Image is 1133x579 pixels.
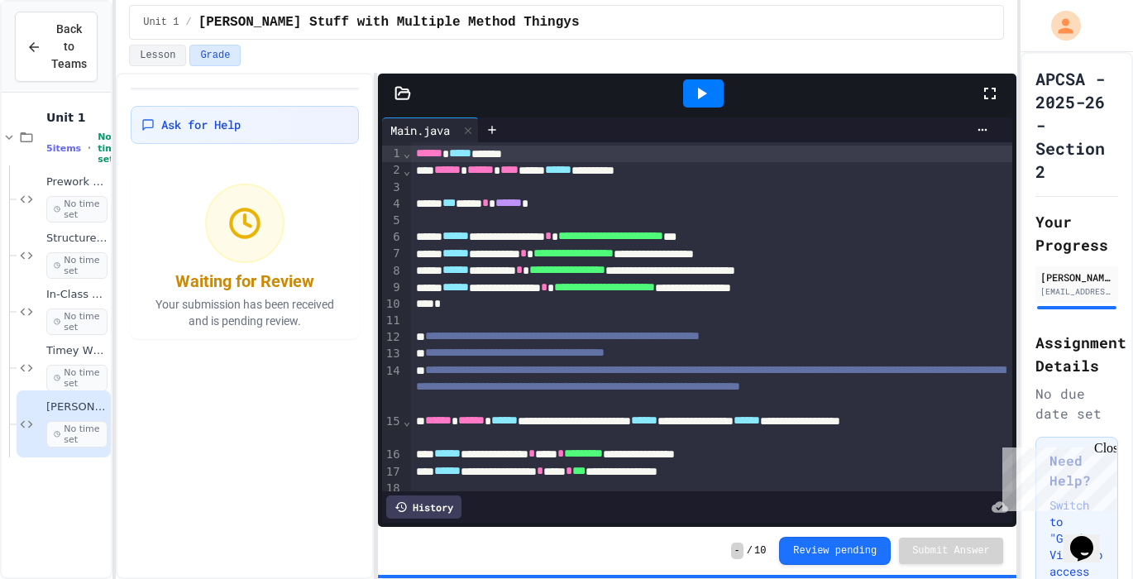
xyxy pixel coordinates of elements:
button: Submit Answer [899,538,1003,564]
div: 16 [382,447,403,463]
div: 18 [382,481,403,497]
span: 5 items [46,143,81,154]
button: Grade [189,45,241,66]
div: 3 [382,179,403,196]
span: [PERSON_NAME] Stuff with Multiple Method Thingys [46,400,108,414]
div: 13 [382,346,403,362]
button: Back to Teams [15,12,98,82]
span: Fold line [403,164,411,177]
button: Lesson [129,45,186,66]
span: Timey Whimey Stuff [46,344,108,358]
span: No time set [46,196,108,223]
div: 8 [382,263,403,280]
h2: Your Progress [1035,210,1118,256]
span: No time set [46,365,108,391]
div: 15 [382,414,403,447]
div: 17 [382,464,403,481]
div: 7 [382,246,403,262]
div: My Account [1034,7,1085,45]
iframe: chat widget [996,441,1116,511]
h2: Assignment Details [1035,331,1118,377]
span: Submit Answer [912,544,990,557]
span: No time set [46,252,108,279]
span: • [88,141,91,155]
div: [PERSON_NAME] [1040,270,1113,285]
span: Fold line [403,414,411,428]
span: 10 [754,544,766,557]
button: Review pending [779,537,891,565]
h1: APCSA - 2025-26 - Section 2 [1035,67,1118,183]
div: 14 [382,363,403,414]
span: No time set [98,132,121,165]
span: / [185,16,191,29]
span: No time set [46,309,108,335]
span: In-Class Lab: [PERSON_NAME] Stuff [46,288,108,302]
div: 2 [382,162,403,179]
div: 11 [382,313,403,329]
div: Waiting for Review [175,270,314,293]
div: 10 [382,296,403,313]
div: [EMAIL_ADDRESS][DOMAIN_NAME] [1040,285,1113,298]
span: - [731,543,743,559]
span: Prework Lab - Introducing Errors [46,175,108,189]
div: 9 [382,280,403,296]
span: Structured Output [46,232,108,246]
div: 6 [382,229,403,246]
div: 4 [382,196,403,213]
div: Main.java [382,122,458,139]
div: 1 [382,146,403,162]
div: Chat with us now!Close [7,7,114,105]
div: Main.java [382,117,479,142]
span: No time set [46,421,108,447]
span: Unit 1 [46,110,108,125]
div: 5 [382,213,403,229]
iframe: chat widget [1064,513,1116,562]
p: Your submission has been received and is pending review. [141,296,349,329]
span: Mathy Stuff with Multiple Method Thingys [198,12,580,32]
span: / [747,544,753,557]
span: Fold line [403,146,411,160]
span: Ask for Help [161,117,241,133]
div: No due date set [1035,384,1118,423]
div: History [386,495,461,519]
span: Back to Teams [51,21,87,73]
div: 12 [382,329,403,346]
span: Unit 1 [143,16,179,29]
